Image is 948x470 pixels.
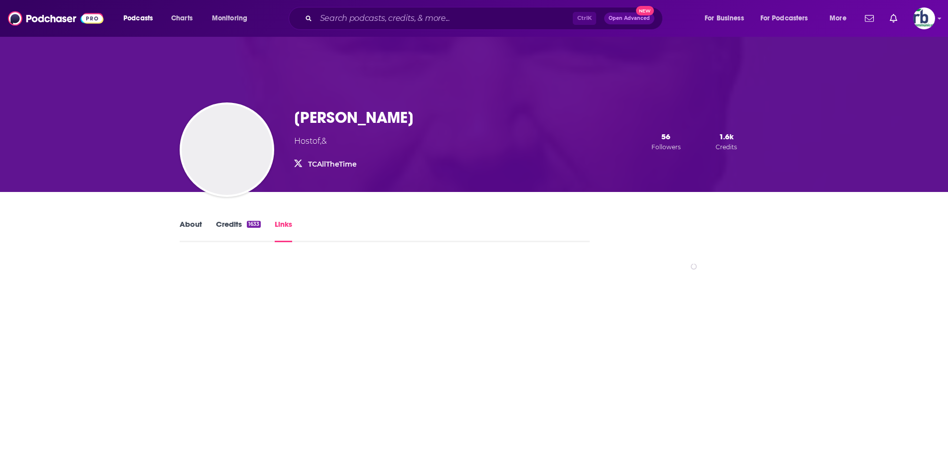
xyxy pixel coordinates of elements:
[830,11,846,25] span: More
[754,10,823,26] button: open menu
[913,7,935,29] button: Show profile menu
[216,219,261,242] a: Credits1633
[316,10,573,26] input: Search podcasts, credits, & more...
[171,11,193,25] span: Charts
[648,131,684,151] button: 56Followers
[573,12,596,25] span: Ctrl K
[760,11,808,25] span: For Podcasters
[8,9,104,28] img: Podchaser - Follow, Share and Rate Podcasts
[123,11,153,25] span: Podcasts
[719,132,734,141] span: 1.6k
[886,10,901,27] a: Show notifications dropdown
[165,10,199,26] a: Charts
[321,136,326,146] span: &
[823,10,859,26] button: open menu
[609,16,650,21] span: Open Advanced
[713,131,740,151] button: 1.6kCredits
[294,136,313,146] span: Host
[636,6,654,15] span: New
[212,11,247,25] span: Monitoring
[308,160,357,169] a: TCAllTheTime
[861,10,878,27] a: Show notifications dropdown
[180,219,202,242] a: About
[661,132,670,141] span: 56
[651,143,681,151] span: Followers
[320,136,321,146] span: ,
[913,7,935,29] span: Logged in as johannarb
[698,10,756,26] button: open menu
[604,12,654,24] button: Open AdvancedNew
[294,108,414,127] h3: [PERSON_NAME]
[116,10,166,26] button: open menu
[913,7,935,29] img: User Profile
[298,7,672,30] div: Search podcasts, credits, & more...
[716,143,737,151] span: Credits
[205,10,260,26] button: open menu
[705,11,744,25] span: For Business
[275,219,292,242] a: Links
[313,136,320,146] span: of
[247,221,261,228] div: 1633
